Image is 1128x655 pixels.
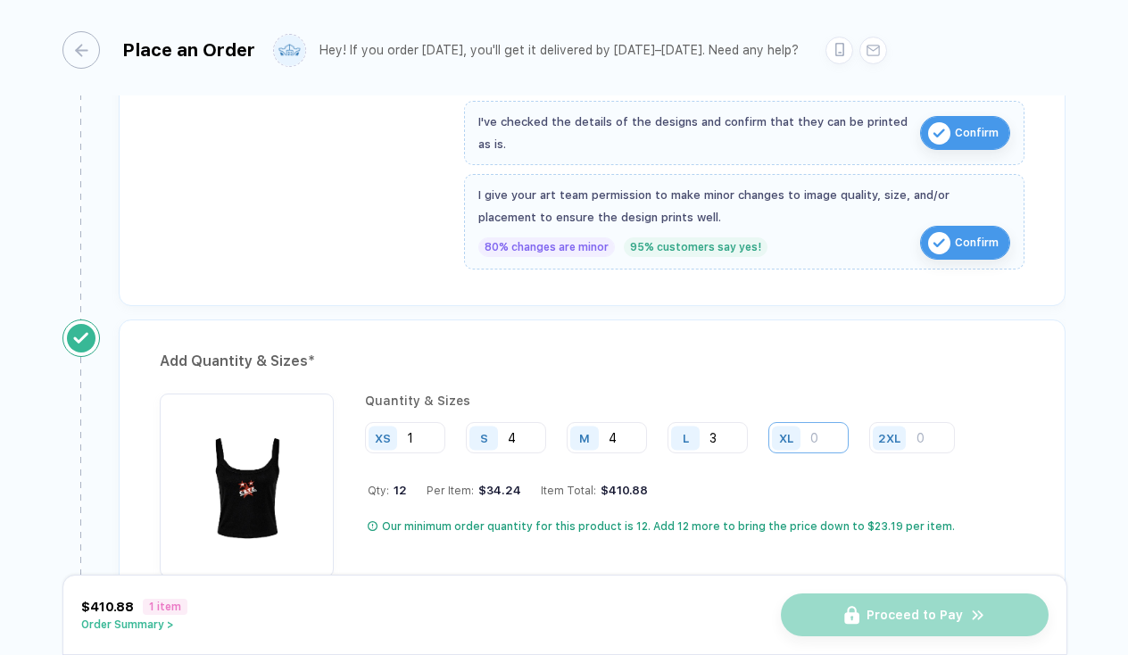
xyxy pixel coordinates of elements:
[928,232,950,254] img: icon
[624,237,767,257] div: 95% customers say yes!
[478,237,615,257] div: 80% changes are minor
[474,484,521,497] div: $34.24
[480,431,488,444] div: S
[160,347,1024,376] div: Add Quantity & Sizes
[541,484,648,497] div: Item Total:
[81,600,134,614] span: $410.88
[920,116,1010,150] button: iconConfirm
[596,484,648,497] div: $410.88
[683,431,689,444] div: L
[122,39,255,61] div: Place an Order
[319,43,799,58] div: Hey! If you order [DATE], you'll get it delivered by [DATE]–[DATE]. Need any help?
[478,184,1010,228] div: I give your art team permission to make minor changes to image quality, size, and/or placement to...
[169,402,325,559] img: 1759964159533bvnuj_nt_front.png
[427,484,521,497] div: Per Item:
[878,431,900,444] div: 2XL
[579,431,590,444] div: M
[382,519,955,534] div: Our minimum order quantity for this product is 12. Add 12 more to bring the price down to $23.19 ...
[478,111,911,155] div: I've checked the details of the designs and confirm that they can be printed as is.
[389,484,407,497] span: 12
[274,35,305,66] img: user profile
[143,599,187,615] span: 1 item
[375,431,391,444] div: XS
[779,431,793,444] div: XL
[81,618,187,631] button: Order Summary >
[920,226,1010,260] button: iconConfirm
[368,484,407,497] div: Qty:
[365,394,968,408] div: Quantity & Sizes
[928,122,950,145] img: icon
[955,228,999,257] span: Confirm
[955,119,999,147] span: Confirm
